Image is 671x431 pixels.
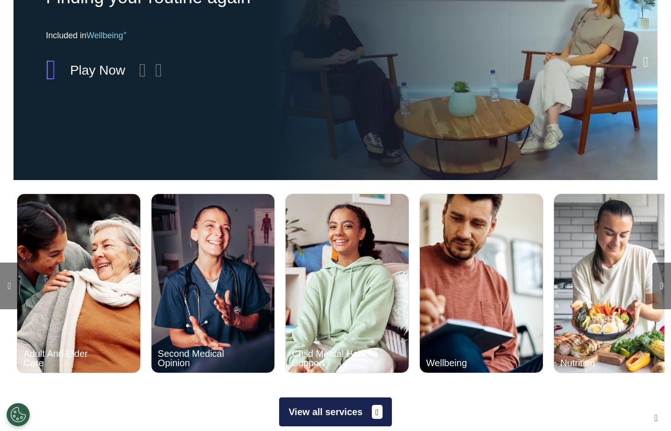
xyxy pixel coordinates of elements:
[292,349,378,368] div: Child Mental Health Support
[70,61,125,80] div: Play Now
[87,31,127,40] span: Wellbeing
[7,403,30,426] button: Open Preferences
[123,29,127,36] sup: +
[158,349,244,368] div: Second Medical Opinion
[24,349,110,368] div: Adult And Elder Care
[279,397,391,426] button: View all services
[561,358,647,368] div: Nutrition
[46,29,400,42] div: Included in
[426,358,513,368] div: Wellbeing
